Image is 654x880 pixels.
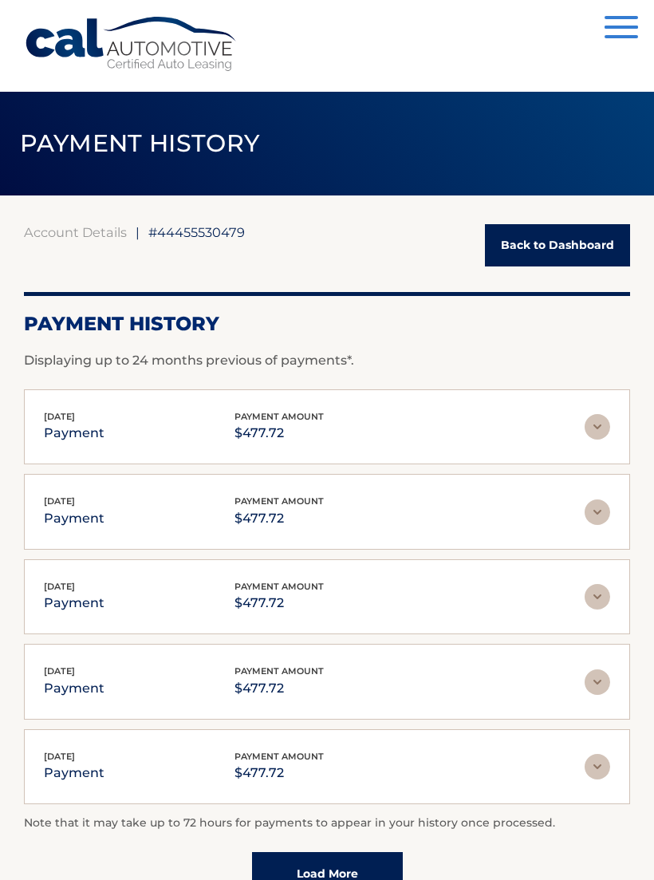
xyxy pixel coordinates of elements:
span: [DATE] [44,495,75,507]
p: $477.72 [234,762,324,784]
img: accordion-rest.svg [585,499,610,525]
img: accordion-rest.svg [585,414,610,440]
img: accordion-rest.svg [585,754,610,779]
p: $477.72 [234,422,324,444]
p: payment [44,422,104,444]
p: Displaying up to 24 months previous of payments*. [24,351,630,370]
span: payment amount [234,495,324,507]
button: Menu [605,16,638,42]
img: accordion-rest.svg [585,669,610,695]
p: payment [44,762,104,784]
span: payment amount [234,665,324,677]
p: $477.72 [234,592,324,614]
h2: Payment History [24,312,630,336]
p: Note that it may take up to 72 hours for payments to appear in your history once processed. [24,814,630,833]
a: Cal Automotive [24,16,239,73]
span: | [136,224,140,240]
span: [DATE] [44,665,75,677]
span: [DATE] [44,411,75,422]
a: Back to Dashboard [485,224,630,266]
span: payment amount [234,581,324,592]
p: payment [44,592,104,614]
a: Account Details [24,224,127,240]
p: payment [44,507,104,530]
span: #44455530479 [148,224,245,240]
span: [DATE] [44,581,75,592]
span: payment amount [234,751,324,762]
p: $477.72 [234,677,324,700]
p: $477.72 [234,507,324,530]
img: accordion-rest.svg [585,584,610,610]
span: PAYMENT HISTORY [20,128,260,158]
p: payment [44,677,104,700]
span: [DATE] [44,751,75,762]
span: payment amount [234,411,324,422]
